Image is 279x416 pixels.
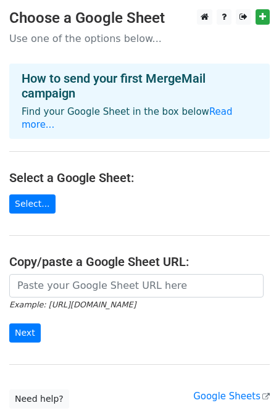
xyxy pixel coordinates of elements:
h4: Select a Google Sheet: [9,170,270,185]
h4: Copy/paste a Google Sheet URL: [9,254,270,269]
h4: How to send your first MergeMail campaign [22,71,257,101]
p: Use one of the options below... [9,32,270,45]
input: Next [9,323,41,343]
a: Select... [9,194,56,214]
small: Example: [URL][DOMAIN_NAME] [9,300,136,309]
a: Read more... [22,106,233,130]
h3: Choose a Google Sheet [9,9,270,27]
p: Find your Google Sheet in the box below [22,106,257,131]
a: Google Sheets [193,391,270,402]
input: Paste your Google Sheet URL here [9,274,264,297]
a: Need help? [9,389,69,409]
